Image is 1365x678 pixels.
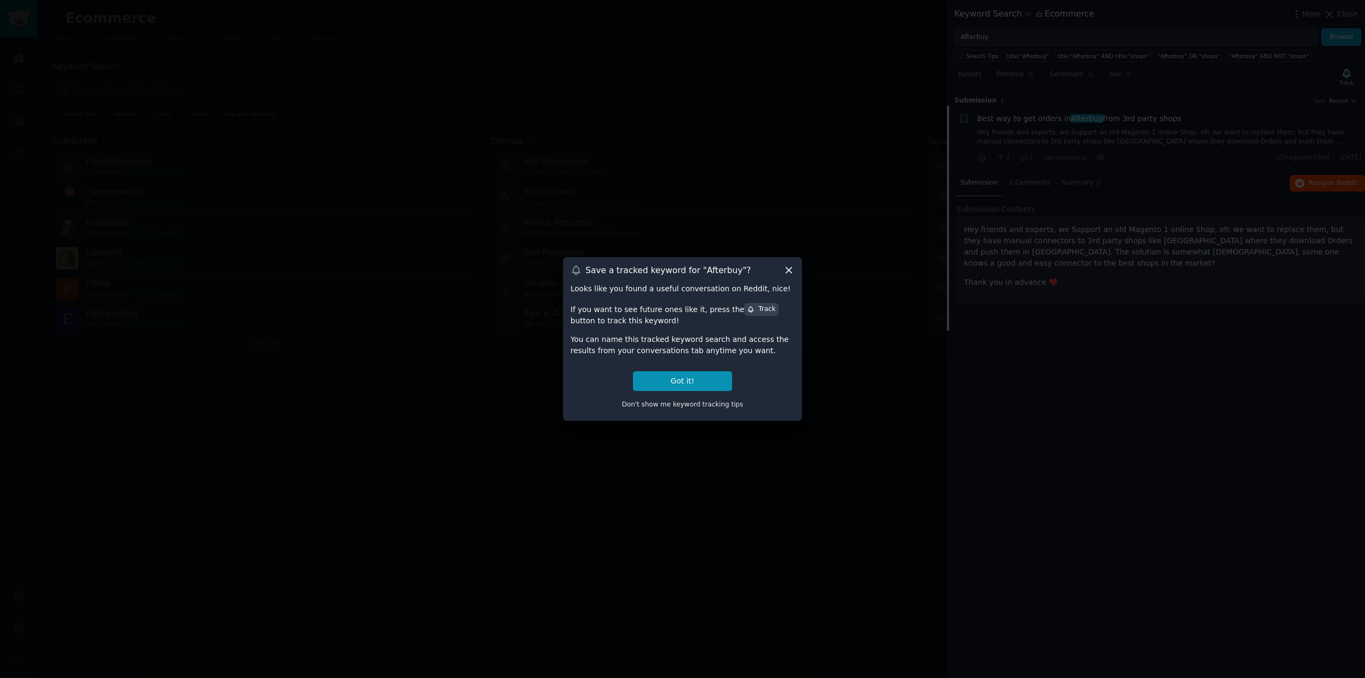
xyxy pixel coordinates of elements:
div: Track [747,305,775,314]
div: If you want to see future ones like it, press the button to track this keyword! [571,302,794,326]
button: Got it! [633,371,732,391]
div: Looks like you found a useful conversation on Reddit, nice! [571,283,794,294]
span: Don't show me keyword tracking tips [622,401,743,408]
div: You can name this tracked keyword search and access the results from your conversations tab anyti... [571,334,794,356]
h3: Save a tracked keyword for " Afterbuy "? [585,265,751,276]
